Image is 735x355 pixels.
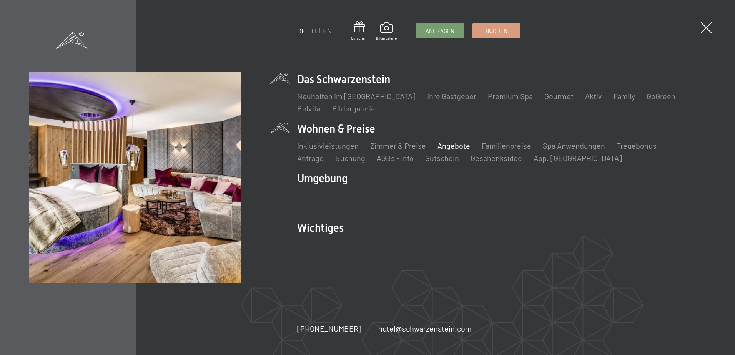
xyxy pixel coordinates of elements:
a: Familienpreise [482,141,531,150]
span: Bildergalerie [376,35,397,41]
a: Gutschein [425,153,459,163]
a: Ihre Gastgeber [427,91,476,101]
a: Belvita [297,104,321,113]
a: Anfragen [416,23,464,38]
a: hotel@schwarzenstein.com [378,323,472,334]
a: Spa Anwendungen [543,141,605,150]
a: Neuheiten im [GEOGRAPHIC_DATA] [297,91,416,101]
a: Family [614,91,635,101]
a: Buchen [473,23,520,38]
a: Bildergalerie [376,22,397,41]
a: GoGreen [647,91,675,101]
span: Anfragen [426,27,454,35]
span: Buchen [486,27,507,35]
a: Angebote [437,141,470,150]
a: AGBs - Info [377,153,414,163]
a: Gourmet [544,91,574,101]
a: Inklusivleistungen [297,141,359,150]
span: [PHONE_NUMBER] [297,324,361,333]
a: DE [297,27,306,35]
a: EN [323,27,332,35]
a: Gutschein [351,21,367,41]
a: Premium Spa [488,91,533,101]
a: Bildergalerie [332,104,375,113]
a: App. [GEOGRAPHIC_DATA] [534,153,622,163]
a: Treuebonus [617,141,657,150]
a: Geschenksidee [471,153,522,163]
a: Buchung [335,153,365,163]
a: Anfrage [297,153,324,163]
a: [PHONE_NUMBER] [297,323,361,334]
a: Aktiv [585,91,602,101]
span: Gutschein [351,35,367,41]
a: Zimmer & Preise [370,141,426,150]
a: IT [311,27,317,35]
